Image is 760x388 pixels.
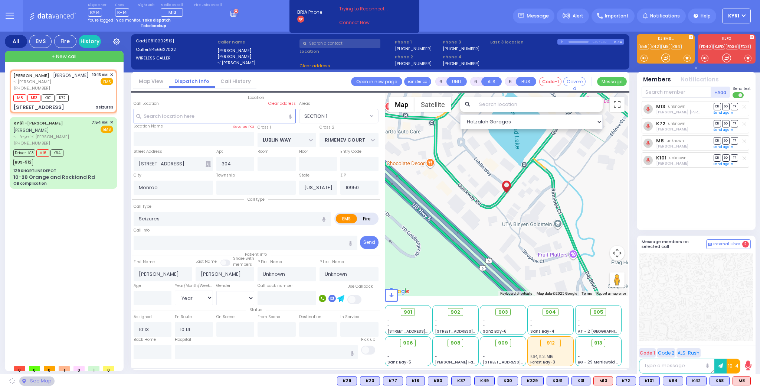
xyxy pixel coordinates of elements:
a: KJFD [713,44,725,49]
div: BLS [474,376,495,385]
span: M16 [36,149,49,157]
span: Alert [573,13,583,19]
img: Google [387,287,411,296]
span: Call type [244,197,268,202]
span: [PHONE_NUMBER] [13,85,50,91]
span: [STREET_ADDRESS][PERSON_NAME] [387,329,458,334]
button: ALS-Rush [677,348,701,358]
a: K42 [650,44,661,49]
span: Message [527,12,549,20]
span: [PERSON_NAME] [53,72,89,78]
div: See map [19,376,54,386]
div: Seizures [96,104,113,110]
span: Notifications [650,13,680,19]
span: 10:13 AM [92,72,108,78]
span: DR [714,103,721,110]
span: - [530,317,533,323]
label: Destination [299,314,321,320]
label: En Route [175,314,192,320]
label: Night unit [138,3,154,7]
span: 0 [103,366,114,371]
button: KY61 [722,9,751,23]
label: Location [299,48,393,55]
span: - [387,323,390,329]
div: K-14 [614,39,624,45]
input: Search member [642,87,711,98]
div: K72 [616,376,636,385]
a: M13 [656,104,665,109]
label: Call Type [134,204,151,210]
label: Location Name [134,123,163,129]
button: BUS [516,77,536,86]
span: 909 [498,339,508,347]
span: M8 [13,94,26,102]
div: K77 [383,376,403,385]
span: SO [722,120,730,127]
button: Code-1 [539,77,561,86]
span: - [387,354,390,359]
div: BLS [498,376,518,385]
label: Floor [299,149,308,155]
span: + New call [52,53,76,60]
span: DR [714,137,721,144]
span: K72 [56,94,69,102]
label: Age [134,283,141,289]
span: K64 [50,149,63,157]
button: Code 1 [639,348,656,358]
span: 8456627022 [149,46,176,52]
span: Forest Bay-3 [530,359,555,365]
span: EMS [101,78,113,85]
div: Year/Month/Week/Day [175,283,213,289]
span: Yitzchok Ekstein [656,126,688,132]
label: Medic on call [161,3,186,7]
button: Members [643,75,671,84]
div: [STREET_ADDRESS] [13,104,64,111]
span: BG - 29 Merriewold S. [578,359,619,365]
span: 1 [59,366,70,371]
span: DR [714,120,721,127]
div: ALS KJ [733,376,751,385]
label: Entry Code [340,149,361,155]
div: K341 [547,376,569,385]
span: ר' [PERSON_NAME] [13,79,89,85]
span: 0 [14,366,25,371]
span: Location [244,95,268,100]
label: Back Home [134,337,156,343]
span: Send text [733,86,751,91]
img: Logo [29,11,79,20]
a: Send again [714,145,733,149]
span: - [578,317,580,323]
div: K18 [406,376,425,385]
button: UNIT [446,77,467,86]
div: OB complication [13,181,47,186]
div: K64 [663,376,683,385]
div: K49 [474,376,495,385]
span: Sanz Bay-6 [483,329,507,334]
label: KJ EMS... [637,37,695,42]
span: 2 [742,241,749,248]
label: P First Name [258,259,282,265]
div: EMS [29,35,52,48]
div: K31 [571,376,590,385]
button: Map camera controls [610,246,625,261]
div: ZALMEN LEIB FRIEDMAN [500,172,513,195]
label: State [299,172,309,178]
div: K42 [686,376,707,385]
span: TR [731,154,738,161]
label: Caller name [217,39,297,45]
span: unknown [668,121,685,126]
span: - [530,323,533,329]
span: [STREET_ADDRESS][PERSON_NAME] [483,359,553,365]
div: K23 [360,376,380,385]
span: - [483,323,485,329]
span: 7:54 AM [92,120,108,125]
label: Call Location [134,101,159,107]
a: Call History [215,78,256,85]
span: 905 [593,308,603,316]
span: - [435,354,437,359]
span: ✕ [110,72,113,78]
img: comment-alt.png [708,243,712,246]
span: Levy Friedman [656,109,722,115]
label: Cross 2 [320,125,334,130]
span: M13 [27,94,40,102]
